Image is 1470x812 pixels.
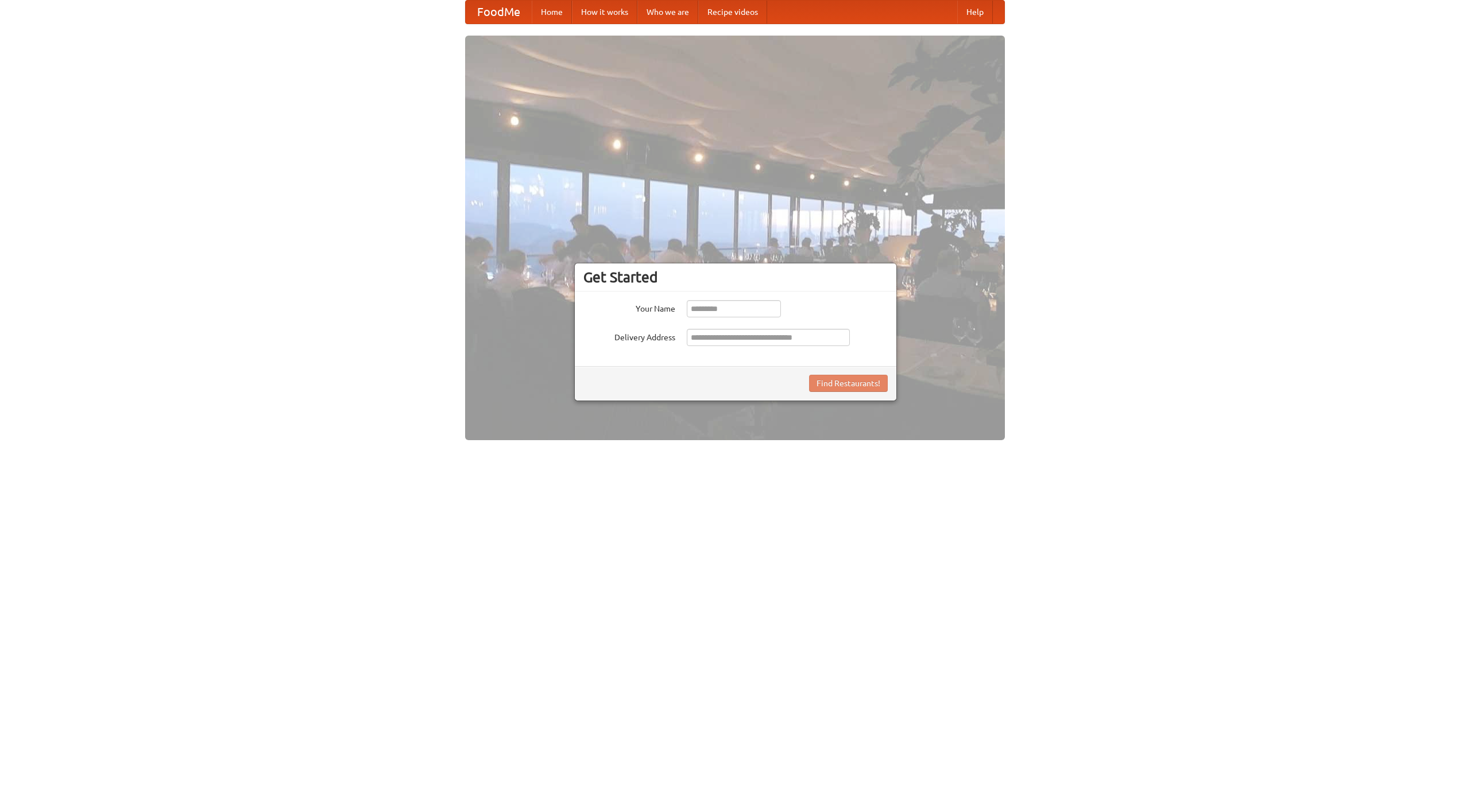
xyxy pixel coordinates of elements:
a: Recipe videos [698,1,767,24]
label: Your Name [583,300,675,314]
a: Who we are [637,1,698,24]
a: Home [532,1,572,24]
h3: Get Started [583,269,888,286]
a: FoodMe [466,1,532,24]
label: Delivery Address [583,329,675,343]
a: How it works [572,1,637,24]
button: Find Restaurants! [809,375,888,392]
a: Help [957,1,993,24]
